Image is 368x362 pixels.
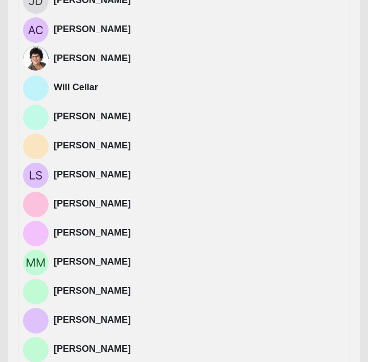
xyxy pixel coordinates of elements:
[23,221,49,246] img: Payton Mclendon
[54,140,345,151] h4: [PERSON_NAME]
[54,82,345,93] h4: Will Cellar
[54,344,345,355] h4: [PERSON_NAME]
[23,17,49,43] img: Amanda Coram
[54,227,345,239] h4: [PERSON_NAME]
[54,198,345,210] h4: [PERSON_NAME]
[54,169,345,180] h4: [PERSON_NAME]
[23,279,49,304] img: Emma Johnson
[23,75,49,101] img: Will Cellar
[54,256,345,268] h4: [PERSON_NAME]
[23,163,49,188] img: Lucy Swett
[23,192,49,217] img: Garret Osborne
[23,308,49,333] img: Janet Thomasson
[54,286,345,297] h4: [PERSON_NAME]
[54,24,345,35] h4: [PERSON_NAME]
[54,315,345,326] h4: [PERSON_NAME]
[23,134,49,159] img: Kiersten Owens
[54,111,345,122] h4: [PERSON_NAME]
[23,46,49,72] img: Susan Barrett
[54,53,345,64] h4: [PERSON_NAME]
[23,250,49,275] img: Mindy Mclendon
[23,105,49,130] img: Macon Jones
